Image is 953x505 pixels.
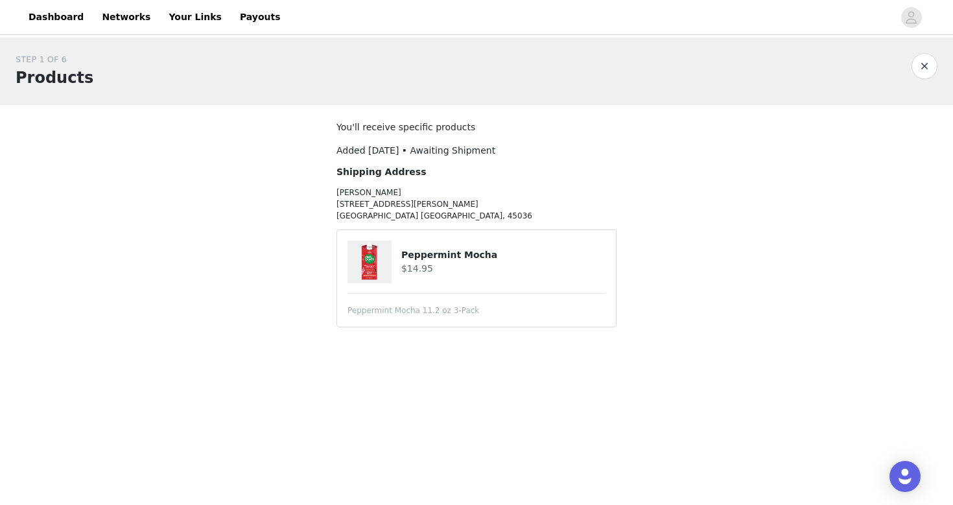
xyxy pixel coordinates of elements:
span: Added [DATE] • Awaiting Shipment [336,145,495,156]
a: Payouts [232,3,288,32]
p: [PERSON_NAME] [STREET_ADDRESS][PERSON_NAME] [GEOGRAPHIC_DATA] [GEOGRAPHIC_DATA], 45036 [336,187,617,222]
a: Your Links [161,3,229,32]
h4: $14.95 [401,262,606,276]
div: STEP 1 OF 6 [16,53,93,66]
h4: Peppermint Mocha [401,248,606,262]
div: avatar [905,7,917,28]
a: Dashboard [21,3,91,32]
span: Peppermint Mocha 11.2 oz 3-Pack [347,305,479,316]
div: Open Intercom Messenger [889,461,921,492]
h1: Products [16,66,93,89]
h4: Shipping Address [336,165,617,179]
p: You'll receive specific products [336,121,617,134]
img: Peppermint Mocha [348,241,391,283]
a: Networks [94,3,158,32]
